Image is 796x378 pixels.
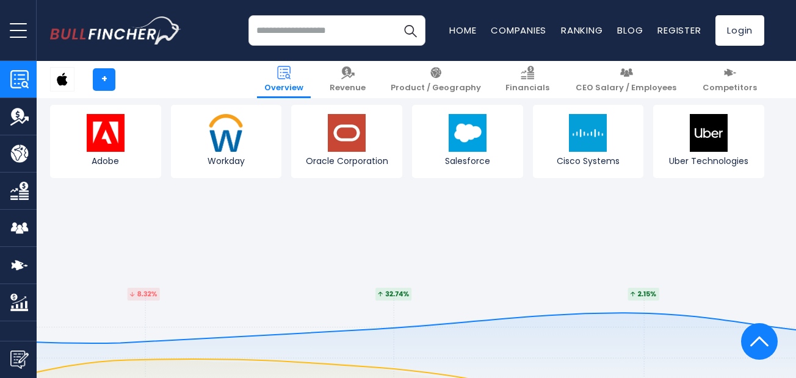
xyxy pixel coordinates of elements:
[53,155,158,166] span: Adobe
[412,105,523,178] a: Salesforce
[449,24,476,37] a: Home
[576,83,676,93] span: CEO Salary / Employees
[50,105,161,178] a: Adobe
[207,114,245,152] img: WDAY logo
[391,83,481,93] span: Product / Geography
[653,105,764,178] a: Uber Technologies
[93,68,115,91] a: +
[617,24,643,37] a: Blog
[171,105,282,178] a: Workday
[568,61,684,98] a: CEO Salary / Employees
[569,114,607,152] img: CSCO logo
[561,24,602,37] a: Ranking
[291,105,402,178] a: Oracle Corporation
[715,15,764,46] a: Login
[294,155,399,166] span: Oracle Corporation
[330,83,366,93] span: Revenue
[328,114,366,152] img: ORCL logo
[533,105,644,178] a: Cisco Systems
[415,155,520,166] span: Salesforce
[536,155,641,166] span: Cisco Systems
[690,114,728,152] img: UBER logo
[657,24,701,37] a: Register
[656,155,761,166] span: Uber Technologies
[491,24,546,37] a: Companies
[50,16,181,45] img: bullfincher logo
[322,61,373,98] a: Revenue
[174,155,279,166] span: Workday
[703,83,757,93] span: Competitors
[257,61,311,98] a: Overview
[383,61,488,98] a: Product / Geography
[50,16,181,45] a: Go to homepage
[264,83,303,93] span: Overview
[449,114,487,152] img: CRM logo
[505,83,549,93] span: Financials
[498,61,557,98] a: Financials
[695,61,764,98] a: Competitors
[395,15,425,46] button: Search
[87,114,125,152] img: ADBE logo
[51,68,74,91] img: AAPL logo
